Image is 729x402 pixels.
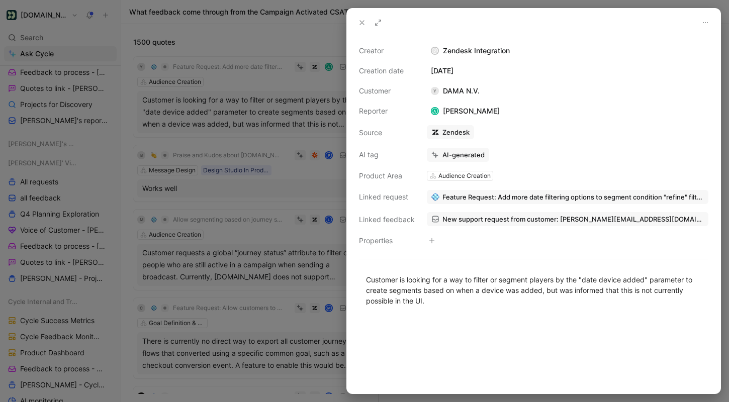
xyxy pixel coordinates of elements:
div: Linked request [359,191,415,203]
div: Zendesk Integration [427,45,708,57]
a: New support request from customer: [PERSON_NAME][EMAIL_ADDRESS][DOMAIN_NAME] [427,212,708,226]
a: Zendesk [427,125,474,139]
div: A [432,108,438,115]
span: New support request from customer: [PERSON_NAME][EMAIL_ADDRESS][DOMAIN_NAME] [442,215,704,224]
div: AI tag [359,149,415,161]
img: 💠 [431,193,439,201]
div: Audience Creation [438,171,491,181]
div: Y [431,87,439,95]
div: Product Area [359,170,415,182]
div: Creation date [359,65,415,77]
div: [PERSON_NAME] [427,105,504,117]
div: Reporter [359,105,415,117]
div: Linked feedback [359,214,415,226]
div: Source [359,127,415,139]
div: AI-generated [442,150,485,159]
div: Creator [359,45,415,57]
span: Feature Request: Add more date filtering options to segment condition "refine" filters [GH#1834] [442,192,704,202]
div: DAMA N.V. [427,85,484,97]
button: 💠Feature Request: Add more date filtering options to segment condition "refine" filters [GH#1834] [427,190,708,204]
div: Properties [359,235,415,247]
div: [DATE] [427,65,708,77]
div: Customer [359,85,415,97]
button: AI-generated [427,148,489,162]
div: Z [432,48,438,54]
div: Customer is looking for a way to filter or segment players by the "date device added" parameter t... [366,274,701,306]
